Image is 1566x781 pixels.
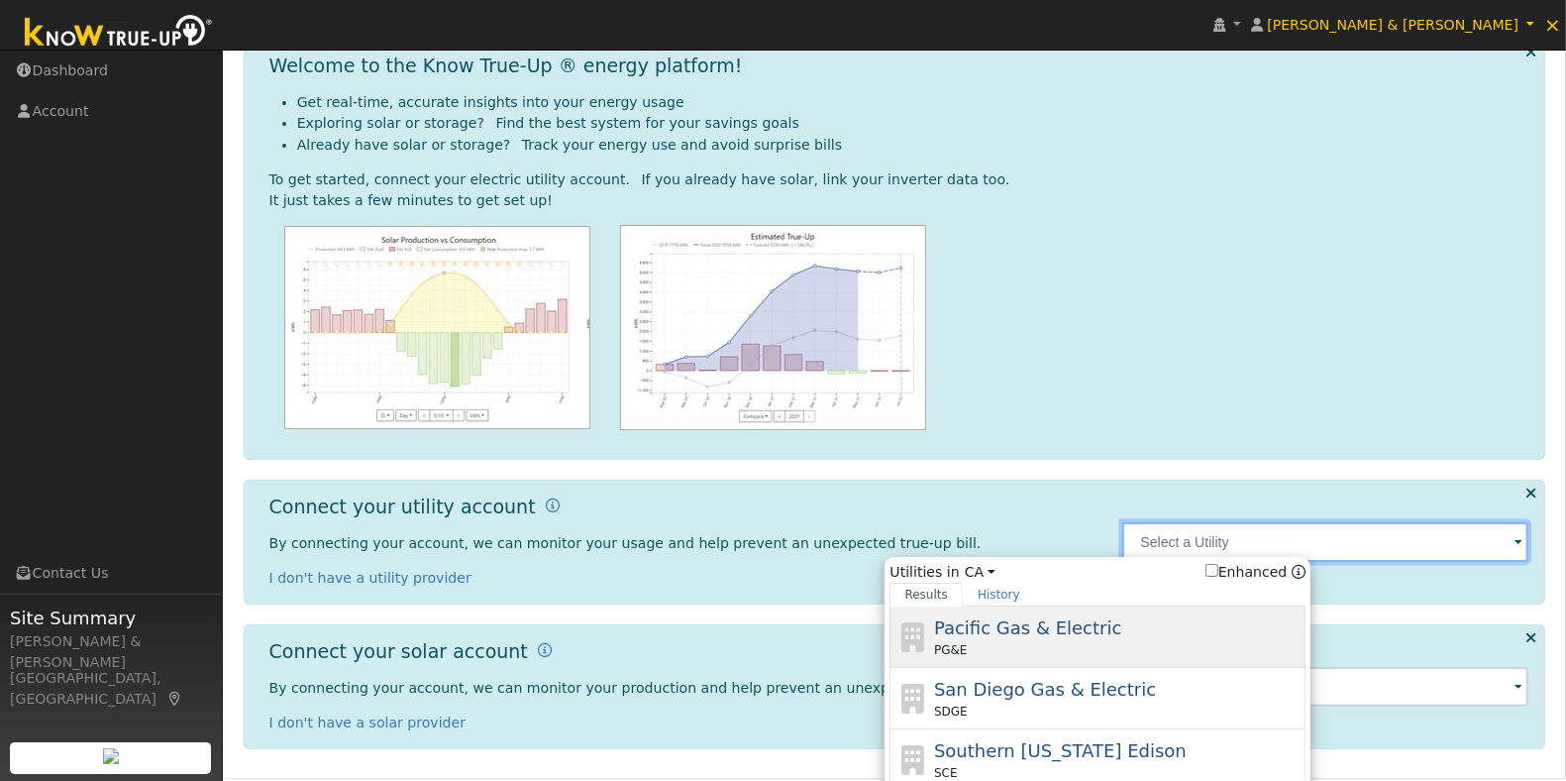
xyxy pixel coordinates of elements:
a: I don't have a utility provider [269,570,471,586]
input: Select an Inverter [1122,667,1528,707]
img: retrieve [103,748,119,764]
span: × [1544,13,1561,37]
li: Get real-time, accurate insights into your energy usage [297,92,1529,113]
input: Enhanced [1205,564,1218,577]
h1: Connect your solar account [269,640,528,663]
a: History [963,583,1035,607]
span: SDGE [934,703,968,721]
li: Already have solar or storage? Track your energy use and avoid surprise bills [297,135,1529,156]
h1: Connect your utility account [269,496,536,518]
a: CA [965,562,995,583]
div: It just takes a few minutes to get set up! [269,190,1529,211]
span: San Diego Gas & Electric [934,679,1156,700]
span: By connecting your account, we can monitor your usage and help prevent an unexpected true-up bill. [269,535,982,551]
h1: Welcome to the Know True-Up ® energy platform! [269,55,743,77]
a: Enhanced Providers [1292,564,1305,580]
a: I don't have a solar provider [269,715,467,730]
span: PG&E [934,641,967,659]
a: Results [889,583,963,607]
span: Southern [US_STATE] Edison [934,740,1187,761]
span: By connecting your account, we can monitor your production and help prevent an unexpected true-up... [269,680,1014,696]
span: [PERSON_NAME] & [PERSON_NAME] [1267,17,1518,33]
div: [GEOGRAPHIC_DATA], [GEOGRAPHIC_DATA] [10,668,212,710]
span: Utilities in [889,562,1305,583]
div: [PERSON_NAME] & [PERSON_NAME] [10,631,212,673]
input: Select a Utility [1122,522,1528,562]
img: Know True-Up [15,11,223,56]
span: Show enhanced providers [1205,562,1306,583]
span: Pacific Gas & Electric [934,617,1121,638]
label: Enhanced [1205,562,1288,583]
li: Exploring solar or storage? Find the best system for your savings goals [297,113,1529,134]
a: Map [166,691,184,707]
span: Site Summary [10,605,212,631]
div: To get started, connect your electric utility account. If you already have solar, link your inver... [269,169,1529,190]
